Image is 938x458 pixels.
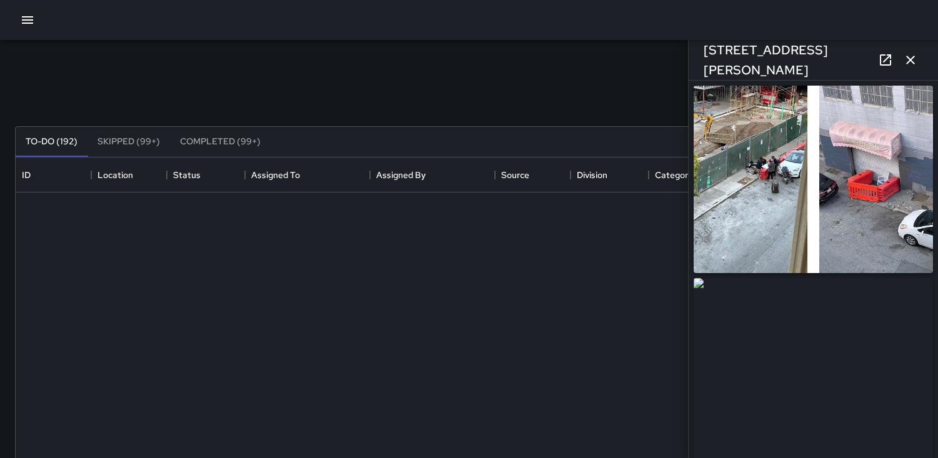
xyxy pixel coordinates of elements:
[16,127,87,157] button: To-Do (192)
[167,157,245,192] div: Status
[370,157,495,192] div: Assigned By
[571,157,649,192] div: Division
[87,127,170,157] button: Skipped (99+)
[501,157,529,192] div: Source
[16,157,91,192] div: ID
[97,157,133,192] div: Location
[170,127,271,157] button: Completed (99+)
[91,157,167,192] div: Location
[577,157,607,192] div: Division
[22,157,31,192] div: ID
[245,157,370,192] div: Assigned To
[173,157,201,192] div: Status
[251,157,300,192] div: Assigned To
[376,157,426,192] div: Assigned By
[655,157,692,192] div: Category
[495,157,571,192] div: Source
